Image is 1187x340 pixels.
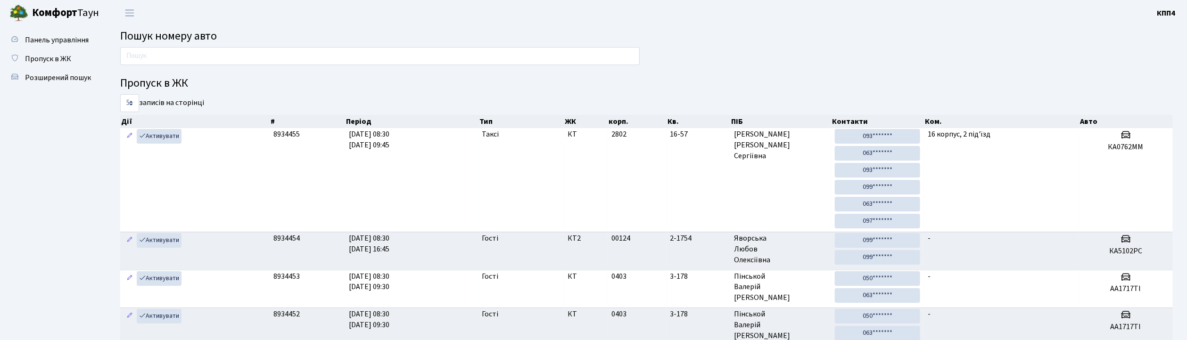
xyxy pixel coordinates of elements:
span: [DATE] 08:30 [DATE] 16:45 [349,233,389,254]
a: Активувати [137,233,181,248]
th: ПІБ [731,115,831,128]
span: 3-178 [670,271,727,282]
span: 0403 [611,271,626,282]
h5: КА5102РС [1083,247,1169,256]
th: Контакти [831,115,924,128]
span: - [928,233,931,243]
h5: АА1717ТI [1083,284,1169,293]
th: Тип [478,115,564,128]
span: [DATE] 08:30 [DATE] 09:30 [349,309,389,330]
a: Редагувати [124,271,135,286]
span: Розширений пошук [25,73,91,83]
span: Яворська Любов Олексіївна [734,233,827,266]
h5: КА0762ММ [1083,143,1169,152]
span: КТ2 [568,233,604,244]
span: 8934455 [273,129,300,139]
input: Пошук [120,47,640,65]
span: Пошук номеру авто [120,28,217,44]
span: 16 корпус, 2 під'їзд [928,129,990,139]
span: [PERSON_NAME] [PERSON_NAME] Сергіївна [734,129,827,162]
span: 0403 [611,309,626,319]
span: 8934454 [273,233,300,243]
span: 00124 [611,233,630,243]
th: # [270,115,345,128]
span: КТ [568,271,604,282]
span: Гості [482,233,499,244]
h4: Пропуск в ЖК [120,77,1173,90]
a: Активувати [137,309,181,324]
a: КПП4 [1157,8,1176,19]
a: Активувати [137,129,181,144]
span: Гості [482,271,499,282]
span: Таксі [482,129,499,140]
th: ЖК [564,115,608,128]
span: Панель управління [25,35,89,45]
th: Авто [1080,115,1173,128]
a: Активувати [137,271,181,286]
a: Редагувати [124,129,135,144]
span: Таун [32,5,99,21]
a: Пропуск в ЖК [5,49,99,68]
select: записів на сторінці [120,94,139,112]
th: Ком. [924,115,1080,128]
span: - [928,271,931,282]
span: - [928,309,931,319]
span: 16-57 [670,129,727,140]
h5: АА1717ТI [1083,323,1169,332]
span: КТ [568,129,604,140]
th: корп. [608,115,667,128]
th: Дії [120,115,270,128]
th: Кв. [667,115,731,128]
img: logo.png [9,4,28,23]
span: Гості [482,309,499,320]
span: 8934452 [273,309,300,319]
span: 2-1754 [670,233,727,244]
span: 8934453 [273,271,300,282]
span: 3-178 [670,309,727,320]
span: Пропуск в ЖК [25,54,71,64]
span: [DATE] 08:30 [DATE] 09:30 [349,271,389,292]
a: Розширений пошук [5,68,99,87]
th: Період [345,115,478,128]
a: Панель управління [5,31,99,49]
a: Редагувати [124,233,135,248]
label: записів на сторінці [120,94,204,112]
span: Пінськой Валерій [PERSON_NAME] [734,271,827,304]
button: Переключити навігацію [118,5,141,21]
span: 2802 [611,129,626,139]
span: [DATE] 08:30 [DATE] 09:45 [349,129,389,150]
span: КТ [568,309,604,320]
b: Комфорт [32,5,77,20]
a: Редагувати [124,309,135,324]
b: КПП4 [1157,8,1176,18]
